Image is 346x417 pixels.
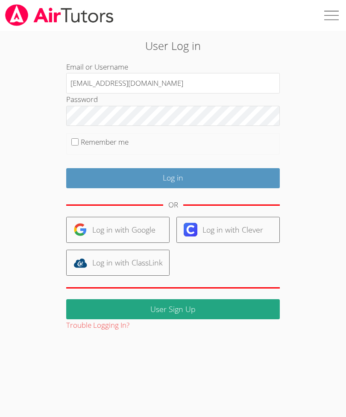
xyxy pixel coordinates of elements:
label: Email or Username [66,62,128,72]
label: Remember me [81,137,129,147]
a: Log in with Clever [176,217,280,243]
img: google-logo-50288ca7cdecda66e5e0955fdab243c47b7ad437acaf1139b6f446037453330a.svg [73,223,87,236]
h2: User Log in [48,38,297,54]
img: classlink-logo-d6bb404cc1216ec64c9a2012d9dc4662098be43eaf13dc465df04b49fa7ab582.svg [73,256,87,270]
div: OR [168,199,178,211]
label: Password [66,94,98,104]
a: Log in with Google [66,217,170,243]
a: User Sign Up [66,299,280,319]
button: Trouble Logging In? [66,319,129,332]
input: Log in [66,168,280,188]
a: Log in with ClassLink [66,250,170,276]
img: clever-logo-6eab21bc6e7a338710f1a6ff85c0baf02591cd810cc4098c63d3a4b26e2feb20.svg [184,223,197,236]
img: airtutors_banner-c4298cdbf04f3fff15de1276eac7730deb9818008684d7c2e4769d2f7ddbe033.png [4,4,114,26]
